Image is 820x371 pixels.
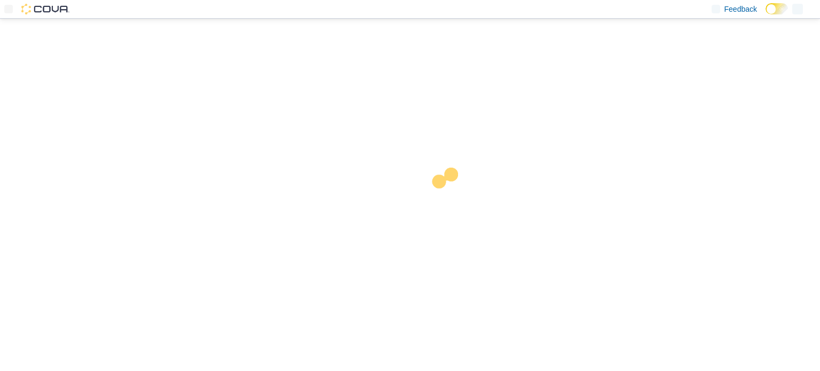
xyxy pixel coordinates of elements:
[21,4,69,14] img: Cova
[724,4,757,14] span: Feedback
[766,3,788,14] input: Dark Mode
[410,160,490,240] img: cova-loader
